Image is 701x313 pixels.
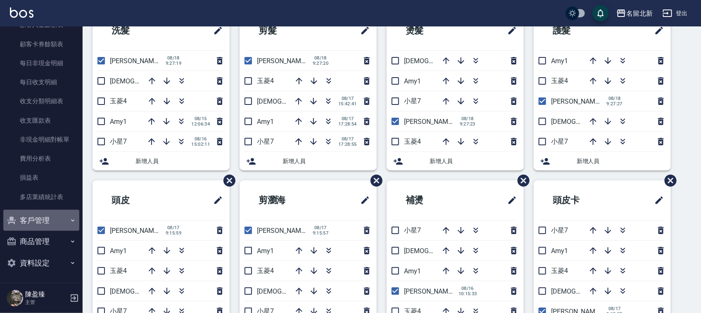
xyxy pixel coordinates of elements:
[364,168,384,193] span: 刪除班表
[393,16,469,45] h2: 燙髮
[551,247,568,255] span: Amy1
[540,16,616,45] h2: 護髮
[659,6,691,21] button: 登出
[606,96,624,101] span: 08/18
[164,61,183,66] span: 9:27:19
[93,152,230,171] div: 新增人員
[387,152,524,171] div: 新增人員
[404,226,421,234] span: 小星7
[311,61,330,66] span: 9:27:20
[3,92,79,111] a: 收支分類明細表
[355,190,370,210] span: 修改班表的標題
[208,21,223,40] span: 修改班表的標題
[257,77,274,85] span: 玉菱4
[592,5,609,21] button: save
[135,157,223,166] span: 新增人員
[3,187,79,206] a: 多店業績統計表
[3,111,79,130] a: 收支匯款表
[430,157,517,166] span: 新增人員
[191,121,210,127] span: 12:06:34
[551,287,623,295] span: [DEMOGRAPHIC_DATA]9
[404,138,421,145] span: 玉菱4
[551,77,568,85] span: 玉菱4
[338,101,357,107] span: 15:42:41
[25,290,67,299] h5: 陳盈臻
[551,118,623,126] span: [DEMOGRAPHIC_DATA]9
[110,57,163,65] span: [PERSON_NAME]2
[649,21,664,40] span: 修改班表的標題
[164,225,183,230] span: 08/17
[355,21,370,40] span: 修改班表的標題
[110,138,127,145] span: 小星7
[511,168,531,193] span: 刪除班表
[7,290,23,306] img: Person
[257,227,310,235] span: [PERSON_NAME]2
[3,149,79,168] a: 費用分析表
[606,306,624,311] span: 08/17
[404,118,457,126] span: [PERSON_NAME]2
[551,97,604,105] span: [PERSON_NAME]2
[99,16,175,45] h2: 洗髮
[577,157,664,166] span: 新增人員
[3,210,79,231] button: 客戶管理
[404,77,421,85] span: Amy1
[164,230,183,236] span: 9:15:59
[99,185,175,215] h2: 頭皮
[191,116,210,121] span: 08/15
[3,73,79,92] a: 每日收支明細
[3,130,79,149] a: 非現金明細對帳單
[110,267,127,275] span: 玉菱4
[338,121,357,127] span: 17:28:54
[191,136,210,142] span: 08/16
[246,185,327,215] h2: 剪瀏海
[257,138,274,145] span: 小星7
[551,226,568,234] span: 小星7
[404,287,457,295] span: [PERSON_NAME]2
[110,118,127,126] span: Amy1
[404,57,476,65] span: [DEMOGRAPHIC_DATA]9
[338,136,357,142] span: 08/17
[393,185,469,215] h2: 補燙
[257,267,274,275] span: 玉菱4
[110,287,182,295] span: [DEMOGRAPHIC_DATA]9
[551,138,568,145] span: 小星7
[3,54,79,73] a: 每日非現金明細
[459,121,477,127] span: 9:27:23
[257,287,329,295] span: [DEMOGRAPHIC_DATA]9
[459,286,477,291] span: 08/16
[240,152,377,171] div: 新增人員
[25,299,67,306] p: 主管
[649,190,664,210] span: 修改班表的標題
[338,116,357,121] span: 08/17
[502,21,517,40] span: 修改班表的標題
[606,101,624,107] span: 9:27:27
[164,55,183,61] span: 08/18
[404,247,476,255] span: [DEMOGRAPHIC_DATA]9
[540,185,621,215] h2: 頭皮卡
[208,190,223,210] span: 修改班表的標題
[3,231,79,252] button: 商品管理
[110,77,182,85] span: [DEMOGRAPHIC_DATA]9
[459,116,477,121] span: 08/18
[311,230,330,236] span: 9:15:57
[3,168,79,187] a: 損益表
[283,157,370,166] span: 新增人員
[534,152,671,171] div: 新增人員
[257,57,310,65] span: [PERSON_NAME]2
[551,267,568,275] span: 玉菱4
[613,5,656,22] button: 名留北新
[257,97,329,105] span: [DEMOGRAPHIC_DATA]9
[311,55,330,61] span: 08/18
[404,97,421,105] span: 小星7
[338,96,357,101] span: 08/17
[502,190,517,210] span: 修改班表的標題
[3,35,79,54] a: 顧客卡券餘額表
[626,8,653,19] div: 名留北新
[658,168,678,193] span: 刪除班表
[110,227,163,235] span: [PERSON_NAME]2
[3,252,79,274] button: 資料設定
[110,247,127,255] span: Amy1
[217,168,237,193] span: 刪除班表
[246,16,322,45] h2: 剪髮
[10,7,33,18] img: Logo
